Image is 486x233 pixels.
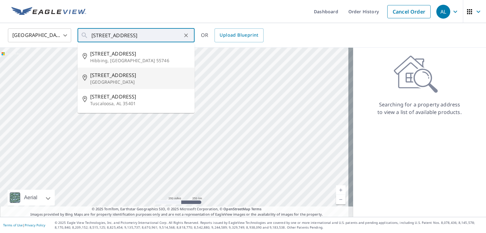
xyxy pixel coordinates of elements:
span: © 2025 TomTom, Earthstar Geographics SIO, © 2025 Microsoft Corporation, © [92,206,262,212]
a: Upload Blueprint [215,28,263,42]
div: Aerial [22,190,39,206]
p: © 2025 Eagle View Technologies, Inc. and Pictometry International Corp. All Rights Reserved. Repo... [55,220,483,230]
div: AL [436,5,450,19]
p: Hibbing, [GEOGRAPHIC_DATA] 55746 [90,57,190,64]
a: Privacy Policy [25,223,45,227]
div: OR [201,28,264,42]
input: Search by address or latitude-longitude [91,27,182,44]
span: Upload Blueprint [220,31,258,39]
button: Clear [182,31,190,40]
span: [STREET_ADDRESS] [90,71,190,79]
a: Current Level 5, Zoom Out [336,195,346,204]
p: [GEOGRAPHIC_DATA] [90,79,190,85]
p: Searching for a property address to view a list of available products. [377,101,462,116]
span: [STREET_ADDRESS] [90,50,190,57]
a: Cancel Order [387,5,431,18]
a: Terms [251,206,262,211]
a: Terms of Use [3,223,23,227]
span: [STREET_ADDRESS] [90,93,190,100]
a: Current Level 5, Zoom In [336,185,346,195]
img: EV Logo [11,7,86,16]
div: [GEOGRAPHIC_DATA] [8,27,71,44]
p: Tuscaloosa, AL 35401 [90,100,190,107]
div: Aerial [8,190,55,206]
p: | [3,223,45,227]
a: OpenStreetMap [223,206,250,211]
